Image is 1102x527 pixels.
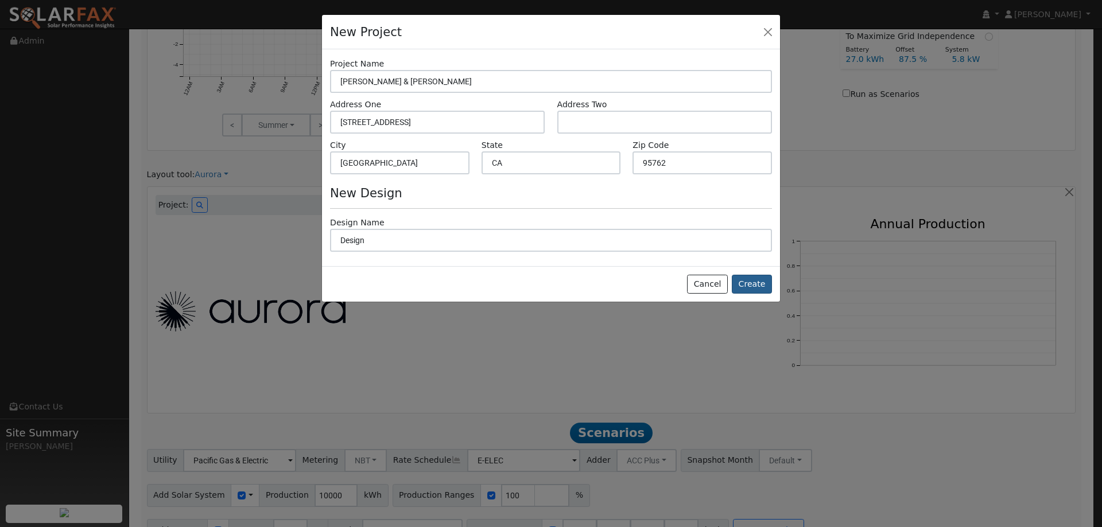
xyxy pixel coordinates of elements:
[557,99,607,111] label: Address Two
[330,99,381,111] label: Address One
[330,58,384,70] label: Project Name
[687,275,728,294] button: Cancel
[482,139,503,151] label: State
[330,139,346,151] label: City
[330,217,385,229] label: Design Name
[330,23,402,41] h4: New Project
[633,139,669,151] label: Zip Code
[330,186,772,200] h4: New Design
[732,275,772,294] button: Create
